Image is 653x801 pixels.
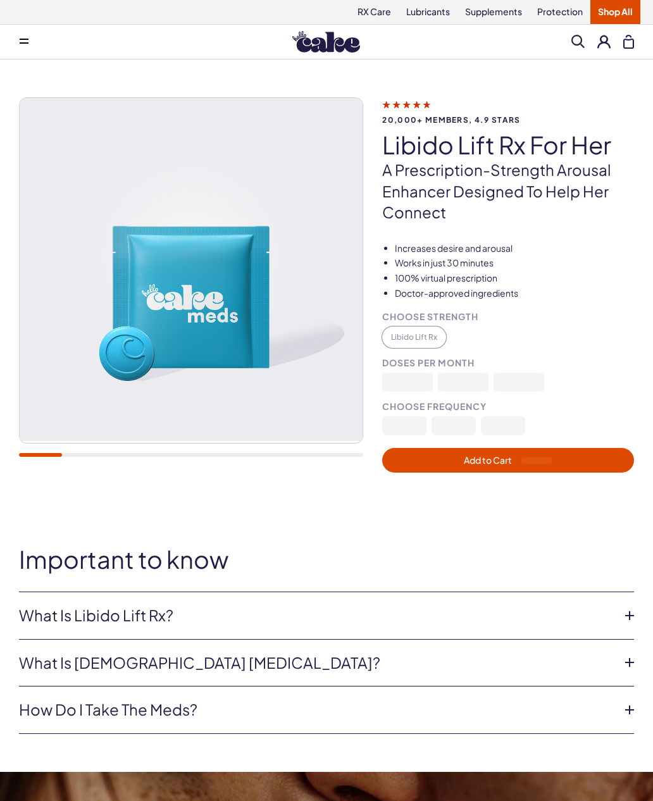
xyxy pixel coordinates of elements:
span: 20,000+ members, 4.9 stars [382,116,634,124]
img: Hello Cake [292,31,360,53]
img: Libido Lift Rx For Her [20,98,363,441]
a: 20,000+ members, 4.9 stars [382,99,634,124]
h2: Important to know [19,546,634,573]
span: Add to Cart [464,454,552,466]
p: A prescription-strength arousal enhancer designed to help her connect [382,159,634,223]
button: Add to Cart [382,448,634,473]
a: What is [DEMOGRAPHIC_DATA] [MEDICAL_DATA]? [19,652,614,674]
a: What is Libido Lift Rx? [19,605,614,626]
li: 100% virtual prescription [395,272,634,285]
a: How do I take the meds? [19,699,614,721]
h1: Libido Lift Rx For Her [382,132,634,158]
li: Doctor-approved ingredients [395,287,634,300]
li: Works in just 30 minutes [395,257,634,270]
li: Increases desire and arousal [395,242,634,255]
